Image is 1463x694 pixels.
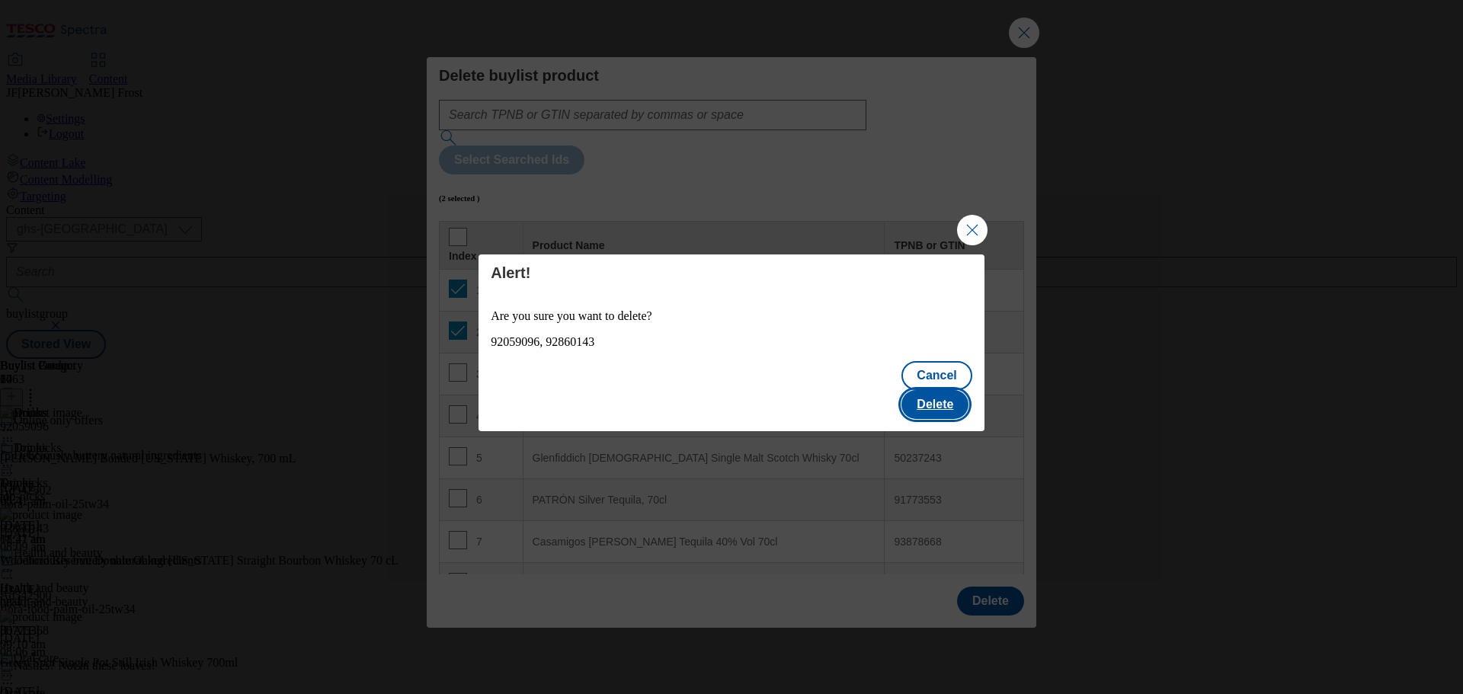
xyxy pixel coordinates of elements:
button: Delete [901,390,968,419]
button: Close Modal [957,215,988,245]
p: Are you sure you want to delete? [491,309,972,323]
h4: Alert! [491,264,972,282]
div: 92059096, 92860143 [491,335,972,349]
div: Modal [479,254,984,431]
button: Cancel [901,361,972,390]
